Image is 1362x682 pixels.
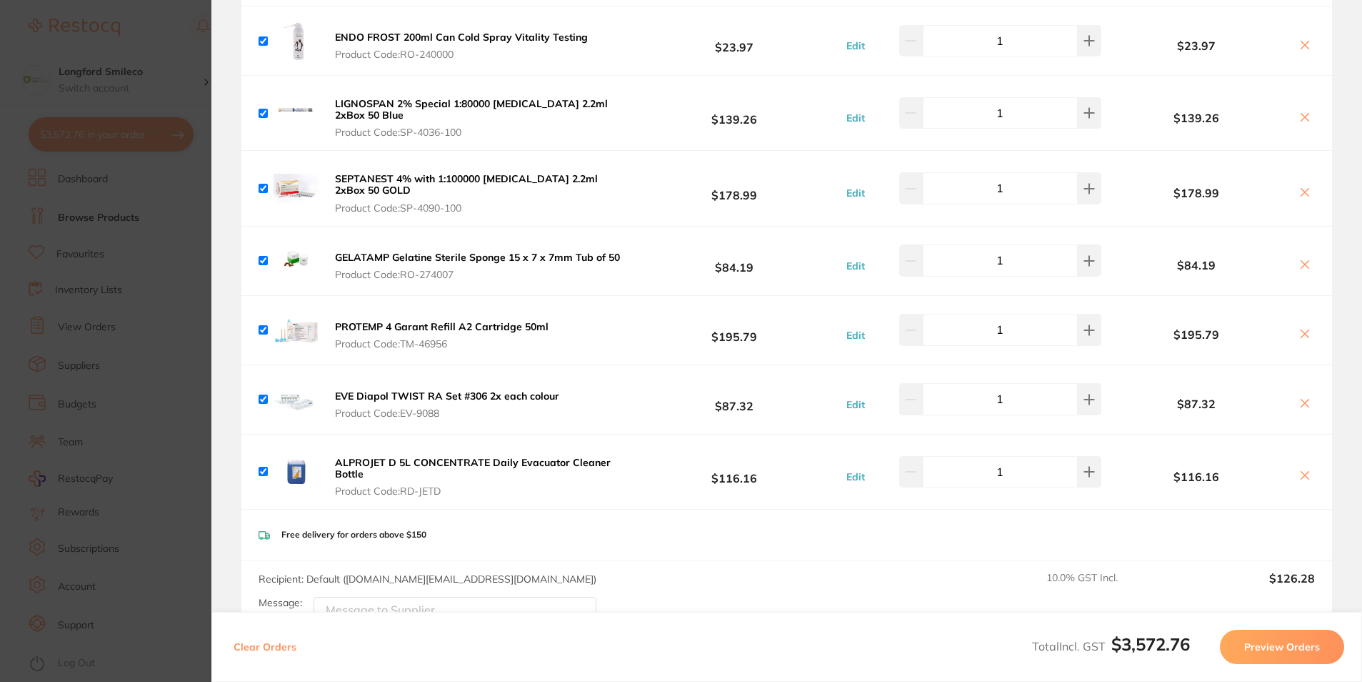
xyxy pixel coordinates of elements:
b: $139.26 [1103,112,1289,124]
button: Preview Orders [1220,630,1344,664]
button: Edit [842,187,869,199]
span: Total Incl. GST [1032,639,1190,653]
span: 10.0 % GST Incl. [1046,572,1175,603]
span: Product Code: SP-4036-100 [335,127,624,138]
button: Edit [842,398,869,411]
label: Message: [259,597,302,609]
b: EVE Diapol TWIST RA Set #306 2x each colour [335,390,559,402]
b: $3,572.76 [1111,633,1190,655]
button: LIGNOSPAN 2% Special 1:80000 [MEDICAL_DATA] 2.2ml 2xBox 50 Blue Product Code:SP-4036-100 [331,97,629,139]
b: GELATAMP Gelatine Sterile Sponge 15 x 7 x 7mm Tub of 50 [335,251,620,264]
b: $23.97 [1103,39,1289,52]
b: $178.99 [629,175,840,202]
b: $195.79 [1103,328,1289,341]
b: $116.16 [629,458,840,485]
button: Edit [842,260,869,272]
b: $139.26 [629,100,840,127]
b: $195.79 [629,317,840,343]
b: PROTEMP 4 Garant Refill A2 Cartridge 50ml [335,320,549,333]
img: MGozOTFjbQ [274,307,319,353]
button: ALPROJET D 5L CONCENTRATE Daily Evacuator Cleaner Bottle Product Code:RD-JETD [331,456,629,498]
span: Product Code: SP-4090-100 [335,202,624,214]
b: LIGNOSPAN 2% Special 1:80000 [MEDICAL_DATA] 2.2ml 2xBox 50 Blue [335,97,608,122]
button: Clear Orders [229,630,301,664]
b: $178.99 [1103,187,1289,199]
img: anZhN2xoaQ [274,449,319,495]
img: d290YWR3cQ [274,166,319,212]
b: $87.32 [629,386,840,412]
button: SEPTANEST 4% with 1:100000 [MEDICAL_DATA] 2.2ml 2xBox 50 GOLD Product Code:SP-4090-100 [331,172,629,214]
b: $84.19 [1103,259,1289,272]
span: Product Code: RO-240000 [335,49,588,60]
b: $84.19 [629,247,840,274]
img: NXZwNHh2bQ [274,238,319,284]
span: Product Code: EV-9088 [335,407,559,419]
img: YmJ3MnMxdg [274,18,319,64]
button: ENDO FROST 200ml Can Cold Spray Vitality Testing Product Code:RO-240000 [331,31,592,61]
button: PROTEMP 4 Garant Refill A2 Cartridge 50ml Product Code:TM-46956 [331,320,553,350]
span: Product Code: TM-46956 [335,338,549,350]
b: $87.32 [1103,397,1289,410]
img: NHNlZWRtdA [274,90,319,136]
b: ENDO FROST 200ml Can Cold Spray Vitality Testing [335,31,588,44]
button: Edit [842,112,869,124]
span: Recipient: Default ( [DOMAIN_NAME][EMAIL_ADDRESS][DOMAIN_NAME] ) [259,573,596,585]
button: EVE Diapol TWIST RA Set #306 2x each colour Product Code:EV-9088 [331,390,564,420]
output: $126.28 [1186,572,1315,603]
button: Edit [842,39,869,52]
img: Z3F1ZHBxMA [274,377,319,422]
b: SEPTANEST 4% with 1:100000 [MEDICAL_DATA] 2.2ml 2xBox 50 GOLD [335,172,598,197]
button: GELATAMP Gelatine Sterile Sponge 15 x 7 x 7mm Tub of 50 Product Code:RO-274007 [331,251,624,281]
p: Free delivery for orders above $150 [281,530,426,540]
span: Product Code: RD-JETD [335,485,624,497]
b: ALPROJET D 5L CONCENTRATE Daily Evacuator Cleaner Bottle [335,456,611,480]
b: $116.16 [1103,470,1289,483]
b: $23.97 [629,28,840,54]
button: Edit [842,329,869,342]
span: Product Code: RO-274007 [335,269,620,280]
button: Edit [842,470,869,483]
